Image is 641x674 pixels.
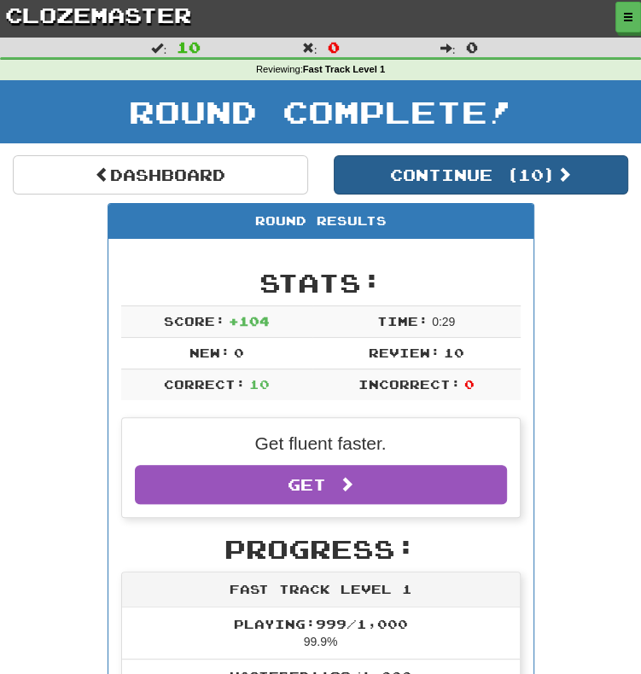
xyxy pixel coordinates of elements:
[444,346,464,360] span: 10
[135,431,507,456] p: Get fluent faster.
[164,377,246,392] span: Correct:
[377,314,428,328] span: Time:
[164,314,225,328] span: Score:
[234,617,408,631] span: Playing: 999 / 1,000
[334,155,629,195] button: Continue (10)
[466,38,478,55] span: 0
[432,315,455,328] span: 0 : 29
[302,42,318,54] span: :
[13,155,308,195] a: Dashboard
[6,95,635,129] h1: Round Complete!
[303,64,385,74] strong: Fast Track Level 1
[464,377,475,392] span: 0
[151,42,166,54] span: :
[358,377,461,392] span: Incorrect:
[189,346,230,360] span: New:
[327,38,339,55] span: 0
[234,346,244,360] span: 0
[249,377,270,392] span: 10
[108,204,533,239] div: Round Results
[177,38,201,55] span: 10
[229,314,270,328] span: + 104
[369,346,440,360] span: Review:
[121,269,521,297] h2: Stats:
[121,535,521,563] h2: Progress:
[135,465,507,504] a: Get
[122,572,520,607] div: Fast Track Level 1
[122,607,520,659] li: 99.9%
[440,42,456,54] span: :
